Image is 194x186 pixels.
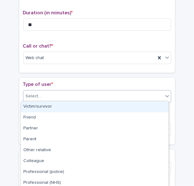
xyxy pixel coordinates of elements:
div: Friend [21,112,168,123]
div: Professional (police) [21,167,168,178]
div: Victim/survivor [21,101,168,112]
div: Select... [26,93,41,100]
div: Parent [21,134,168,145]
span: Duration (in minutes) [23,10,73,15]
div: Colleague [21,156,168,167]
span: Type of user [23,82,53,87]
span: Web chat [26,55,44,61]
div: Partner [21,123,168,134]
div: Other relative [21,145,168,156]
span: Call or chat? [23,44,53,49]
